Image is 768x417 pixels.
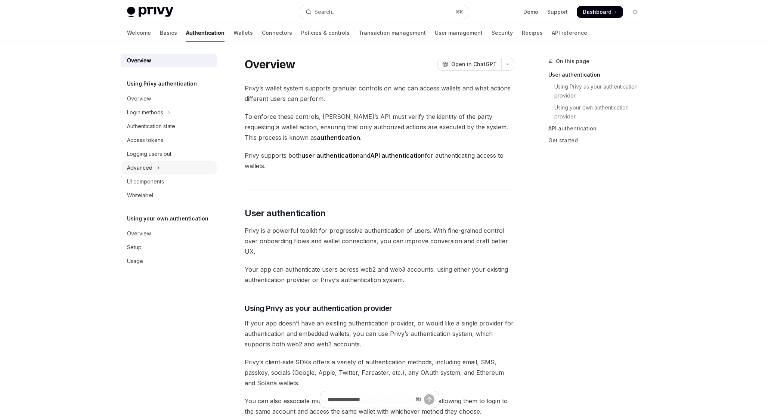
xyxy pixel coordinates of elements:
span: Open in ChatGPT [451,61,497,68]
a: Using your own authentication provider [548,102,647,123]
span: To enforce these controls, [PERSON_NAME]’s API must verify the identity of the party requesting a... [245,111,514,143]
div: Search... [315,7,335,16]
a: Transaction management [359,24,426,42]
a: API authentication [548,123,647,135]
div: Login methods [127,108,163,117]
div: Usage [127,257,143,266]
a: Recipes [522,24,543,42]
a: User authentication [548,69,647,81]
a: Demo [523,8,538,16]
a: Usage [121,254,217,268]
span: Privy’s client-side SDKs offers a variety of authentication methods, including email, SMS, passke... [245,357,514,388]
button: Open in ChatGPT [437,58,501,71]
div: Logging users out [127,149,171,158]
a: Security [492,24,513,42]
span: Your app can authenticate users across web2 and web3 accounts, using either your existing authent... [245,264,514,285]
a: Authentication [186,24,224,42]
strong: authentication [317,134,360,141]
h5: Using your own authentication [127,214,208,223]
span: ⌘ K [455,9,463,15]
span: If your app doesn’t have an existing authentication provider, or would like a single provider for... [245,318,514,349]
strong: API authentication [370,152,425,159]
div: Access tokens [127,136,163,145]
strong: user authentication [301,152,360,159]
div: Advanced [127,163,152,172]
a: Wallets [233,24,253,42]
span: On this page [556,57,589,66]
a: Welcome [127,24,151,42]
a: Connectors [262,24,292,42]
a: Overview [121,227,217,240]
a: Policies & controls [301,24,350,42]
button: Open search [300,5,468,19]
button: Toggle Advanced section [121,161,217,174]
a: Overview [121,54,217,67]
span: Privy supports both and for authenticating access to wallets. [245,150,514,171]
button: Send message [424,394,434,405]
a: Whitelabel [121,189,217,202]
span: Using Privy as your authentication provider [245,303,392,313]
a: API reference [552,24,587,42]
a: Basics [160,24,177,42]
div: Overview [127,56,151,65]
h5: Using Privy authentication [127,79,197,88]
div: Overview [127,229,151,238]
a: Support [547,8,568,16]
a: Get started [548,135,647,146]
a: User management [435,24,483,42]
span: Privy’s wallet system supports granular controls on who can access wallets and what actions diffe... [245,83,514,104]
div: Whitelabel [127,191,153,200]
a: Dashboard [577,6,623,18]
div: Overview [127,94,151,103]
img: light logo [127,7,173,17]
button: Toggle Login methods section [121,106,217,119]
a: UI components [121,175,217,188]
span: Dashboard [583,8,611,16]
a: Access tokens [121,133,217,147]
div: Authentication state [127,122,175,131]
a: Authentication state [121,120,217,133]
a: Setup [121,241,217,254]
span: Privy is a powerful toolkit for progressive authentication of users. With fine-grained control ov... [245,225,514,257]
div: UI components [127,177,164,186]
a: Overview [121,92,217,105]
div: Setup [127,243,142,252]
a: Logging users out [121,147,217,161]
button: Toggle dark mode [629,6,641,18]
h1: Overview [245,58,295,71]
a: Using Privy as your authentication provider [548,81,647,102]
input: Ask a question... [328,391,412,408]
span: User authentication [245,207,326,219]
